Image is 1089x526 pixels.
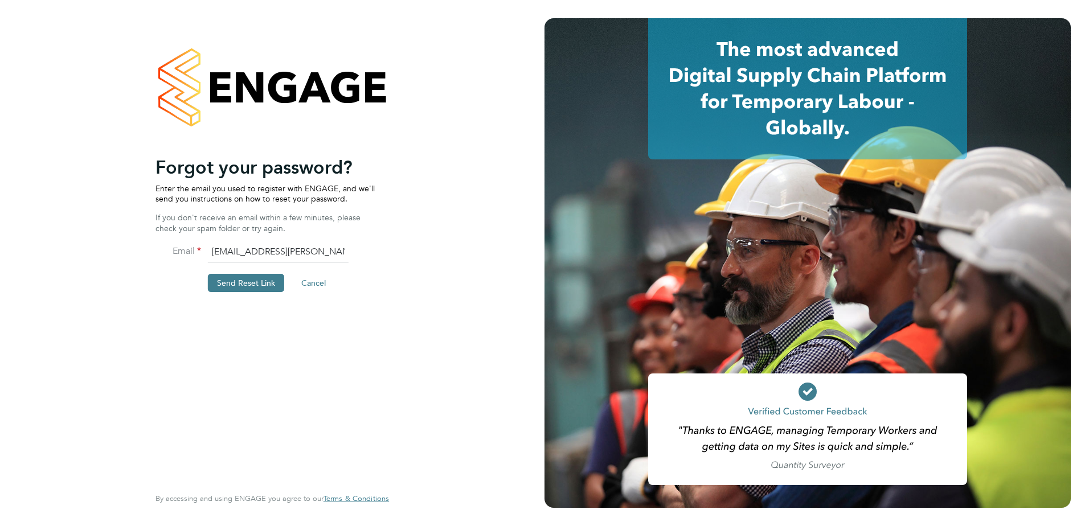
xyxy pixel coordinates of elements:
p: Enter the email you used to register with ENGAGE, and we'll send you instructions on how to reset... [155,183,378,204]
span: By accessing and using ENGAGE you agree to our [155,494,389,503]
input: Enter your work email... [208,242,349,262]
a: Terms & Conditions [324,494,389,503]
button: Send Reset Link [208,274,284,292]
button: Cancel [292,274,335,292]
h2: Forgot your password? [155,156,378,179]
p: If you don't receive an email within a few minutes, please check your spam folder or try again. [155,212,378,233]
label: Email [155,245,201,257]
